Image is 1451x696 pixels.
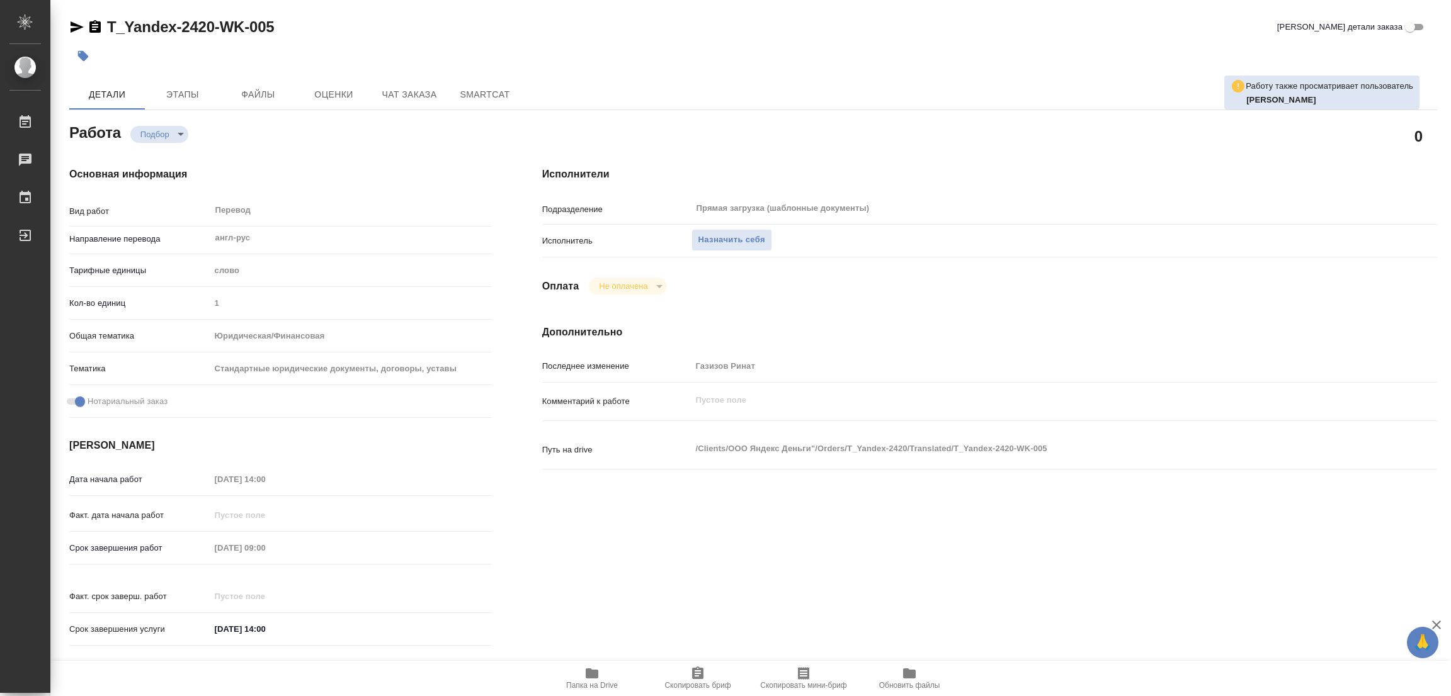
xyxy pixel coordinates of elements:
div: Юридическая/Финансовая [210,325,492,347]
a: T_Yandex-2420-WK-005 [107,18,274,35]
p: Тарифные единицы [69,264,210,277]
div: Стандартные юридические документы, договоры, уставы [210,358,492,379]
input: Пустое поле [210,506,321,524]
span: Файлы [228,87,288,103]
p: Последнее изменение [542,360,691,373]
span: Обновить файлы [879,681,940,690]
button: Скопировать ссылку [88,20,103,35]
button: Обновить файлы [856,661,962,696]
h4: [PERSON_NAME] [69,438,492,453]
div: слово [210,260,492,281]
input: Пустое поле [210,539,321,557]
button: Подбор [137,129,173,140]
div: Подбор [589,278,666,295]
span: Назначить себя [698,233,765,247]
span: Детали [77,87,137,103]
p: Факт. дата начала работ [69,509,210,522]
span: Папка на Drive [566,681,618,690]
h2: Работа [69,120,121,143]
p: Срок завершения услуги [69,623,210,636]
button: 🙏 [1407,627,1438,658]
button: Назначить себя [691,229,772,251]
p: Кол-во единиц [69,297,210,310]
p: Тематика [69,362,210,375]
span: Чат заказа [379,87,440,103]
input: Пустое поле [210,587,321,605]
div: Подбор [130,126,188,143]
p: Срок завершения работ [69,542,210,554]
p: Направление перевода [69,233,210,245]
h4: Оплата [542,279,579,294]
button: Скопировать ссылку для ЯМессенджера [69,20,84,35]
p: Вид работ [69,205,210,218]
span: SmartCat [455,87,515,103]
h4: Дополнительно [542,325,1437,340]
h4: Исполнители [542,167,1437,182]
span: Нотариальный заказ [88,395,168,408]
p: Общая тематика [69,330,210,342]
p: Путь на drive [542,444,691,456]
p: Исполнитель [542,235,691,247]
span: Этапы [152,87,213,103]
button: Не оплачена [595,281,651,291]
button: Папка на Drive [539,661,645,696]
p: Факт. срок заверш. работ [69,590,210,603]
input: Пустое поле [210,294,492,312]
span: 🙏 [1412,629,1433,656]
p: Подразделение [542,203,691,216]
input: ✎ Введи что-нибудь [210,620,321,638]
button: Скопировать мини-бриф [751,661,856,696]
h2: 0 [1414,125,1423,147]
span: Оценки [304,87,364,103]
span: Скопировать мини-бриф [760,681,846,690]
span: Скопировать бриф [664,681,731,690]
p: Комментарий к работе [542,395,691,408]
button: Добавить тэг [69,42,97,70]
p: Дата начала работ [69,473,210,486]
button: Скопировать бриф [645,661,751,696]
input: Пустое поле [210,470,321,488]
span: [PERSON_NAME] детали заказа [1277,21,1403,33]
textarea: /Clients/ООО Яндекс Деньги"/Orders/T_Yandex-2420/Translated/T_Yandex-2420-WK-005 [691,438,1363,459]
h4: Основная информация [69,167,492,182]
input: Пустое поле [691,357,1363,375]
